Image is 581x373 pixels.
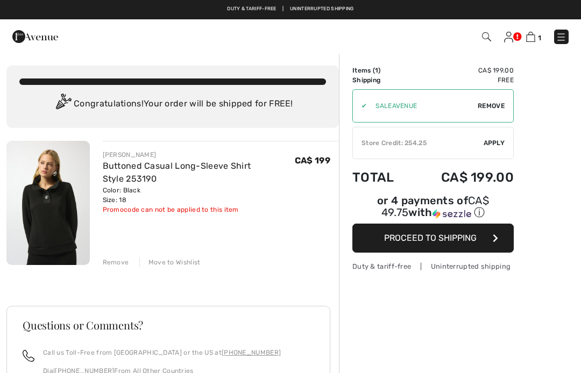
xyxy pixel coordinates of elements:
[352,224,514,253] button: Proceed to Shipping
[43,348,281,357] p: Call us Toll-Free from [GEOGRAPHIC_DATA] or the US at
[526,32,535,42] img: Shopping Bag
[375,67,378,74] span: 1
[411,75,514,85] td: Free
[352,196,514,220] div: or 4 payments of with
[52,94,74,115] img: Congratulation2.svg
[23,320,314,331] h3: Questions or Comments?
[12,26,58,47] img: 1ère Avenue
[367,90,478,122] input: Promo code
[353,101,367,111] div: ✔
[19,94,326,115] div: Congratulations! Your order will be shipped for FREE!
[12,31,58,41] a: 1ère Avenue
[222,349,281,356] a: [PHONE_NUMBER]
[103,257,129,267] div: Remove
[6,141,90,265] img: Buttoned Casual Long-Sleeve Shirt Style 253190
[103,205,295,214] div: Promocode can not be applied to this item
[139,257,201,267] div: Move to Wishlist
[411,159,514,196] td: CA$ 199.00
[526,30,541,43] a: 1
[411,66,514,75] td: CA$ 199.00
[352,261,514,271] div: Duty & tariff-free | Uninterrupted shipping
[478,101,505,111] span: Remove
[484,138,505,148] span: Apply
[352,196,514,224] div: or 4 payments ofCA$ 49.75withSezzle Click to learn more about Sezzle
[504,32,513,42] img: My Info
[482,32,491,41] img: Search
[103,150,295,160] div: [PERSON_NAME]
[538,34,541,42] span: 1
[352,75,411,85] td: Shipping
[556,32,566,42] img: Menu
[103,185,295,205] div: Color: Black Size: 18
[381,194,489,219] span: CA$ 49.75
[295,155,330,166] span: CA$ 199
[103,161,251,184] a: Buttoned Casual Long-Sleeve Shirt Style 253190
[352,159,411,196] td: Total
[384,233,477,243] span: Proceed to Shipping
[353,138,484,148] div: Store Credit: 254.25
[352,66,411,75] td: Items ( )
[23,350,34,362] img: call
[433,209,471,219] img: Sezzle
